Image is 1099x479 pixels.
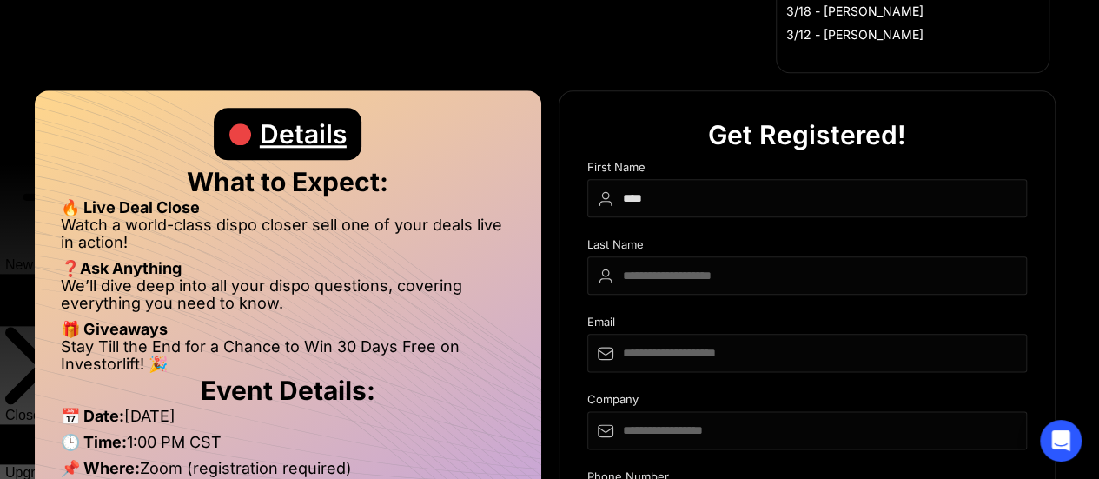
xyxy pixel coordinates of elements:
[61,259,182,277] strong: ❓Ask Anything
[61,407,124,425] strong: 📅 Date:
[61,434,515,460] li: 1:00 PM CST
[587,238,1028,256] div: Last Name
[61,459,140,477] strong: 📌 Where:
[61,338,515,373] li: Stay Till the End for a Chance to Win 30 Days Free on Investorlift! 🎉
[61,277,515,321] li: We’ll dive deep into all your dispo questions, covering everything you need to know.
[587,393,1028,411] div: Company
[61,198,200,216] strong: 🔥 Live Deal Close
[61,433,127,451] strong: 🕒 Time:
[587,316,1028,334] div: Email
[187,166,388,197] strong: What to Expect:
[61,320,168,338] strong: 🎁 Giveaways
[201,375,375,406] strong: Event Details:
[708,109,905,161] div: Get Registered!
[61,216,515,260] li: Watch a world-class dispo closer sell one of your deals live in action!
[1040,420,1082,462] div: Open Intercom Messenger
[587,161,1028,179] div: First Name
[61,408,515,434] li: [DATE]
[260,108,347,160] div: Details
